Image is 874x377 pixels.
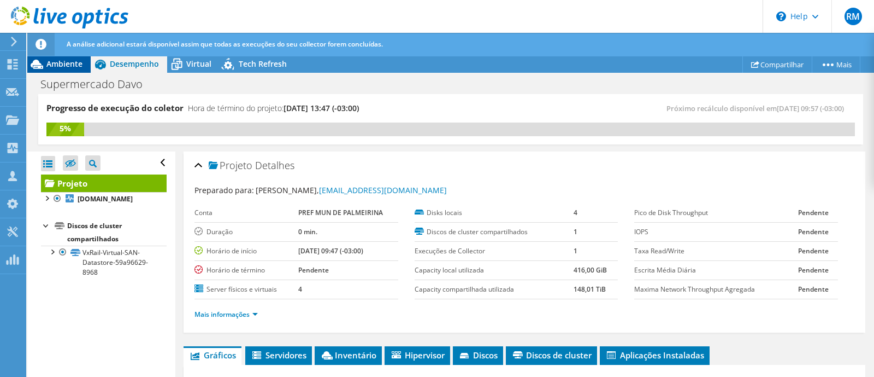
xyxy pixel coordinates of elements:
[41,192,167,206] a: [DOMAIN_NAME]
[798,227,829,236] b: Pendente
[634,207,798,218] label: Pico de Disk Throughput
[415,284,574,295] label: Capacity compartilhada utilizada
[67,219,167,246] div: Discos de cluster compartilhados
[634,284,798,295] label: Maxima Network Throughput Agregada
[186,59,211,69] span: Virtual
[574,208,577,217] b: 4
[189,350,236,361] span: Gráficos
[78,194,133,204] b: [DOMAIN_NAME]
[776,11,786,21] svg: \n
[798,285,829,294] b: Pendente
[574,285,606,294] b: 148,01 TiB
[812,56,860,73] a: Mais
[194,284,298,295] label: Server físicos e virtuais
[188,102,359,114] h4: Hora de término do projeto:
[798,246,829,256] b: Pendente
[634,265,798,276] label: Escrita Média Diária
[845,8,862,25] span: RM
[634,227,798,237] label: IOPS
[634,246,798,257] label: Taxa Read/Write
[67,39,383,49] span: A análise adicional estará disponível assim que todas as execuções do seu collector forem concluí...
[194,310,258,319] a: Mais informações
[574,265,607,275] b: 416,00 GiB
[298,227,317,236] b: 0 min.
[415,207,574,218] label: Disks locais
[574,246,577,256] b: 1
[415,246,574,257] label: Execuções de Collector
[298,285,302,294] b: 4
[256,185,447,195] span: [PERSON_NAME],
[666,103,849,113] span: Próximo recálculo disponível em
[574,227,577,236] b: 1
[458,350,498,361] span: Discos
[46,123,84,135] div: 5%
[415,265,574,276] label: Capacity local utilizada
[239,59,287,69] span: Tech Refresh
[36,78,160,90] h1: Supermercado Davo
[251,350,306,361] span: Servidores
[605,350,704,361] span: Aplicações Instaladas
[798,208,829,217] b: Pendente
[742,56,812,73] a: Compartilhar
[194,265,298,276] label: Horário de término
[298,246,363,256] b: [DATE] 09:47 (-03:00)
[46,59,82,69] span: Ambiente
[41,175,167,192] a: Projeto
[194,227,298,237] label: Duração
[390,350,445,361] span: Hipervisor
[284,103,359,113] span: [DATE] 13:47 (-03:00)
[194,246,298,257] label: Horário de início
[320,350,376,361] span: Inventário
[41,246,167,280] a: VxRail-Virtual-SAN-Datastore-59a96629-8968
[110,59,159,69] span: Desempenho
[194,207,298,218] label: Conta
[298,265,329,275] b: Pendente
[298,208,383,217] b: PREF MUN DE PALMEIRINA
[798,265,829,275] b: Pendente
[194,185,254,195] label: Preparado para:
[319,185,447,195] a: [EMAIL_ADDRESS][DOMAIN_NAME]
[415,227,574,237] label: Discos de cluster compartilhados
[777,103,844,113] span: [DATE] 09:57 (-03:00)
[209,160,252,171] span: Projeto
[511,350,592,361] span: Discos de cluster
[255,159,294,172] span: Detalhes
